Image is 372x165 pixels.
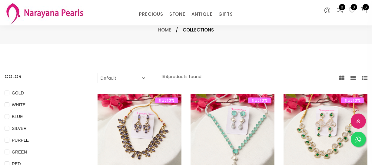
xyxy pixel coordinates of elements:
[9,149,29,155] span: GREEN
[363,4,369,10] span: 6
[158,27,171,33] a: Home
[360,7,367,15] button: 6
[9,125,29,132] span: SILVER
[9,101,28,108] span: WHITE
[191,10,213,19] a: ANTIQUE
[9,90,26,96] span: GOLD
[169,10,185,19] a: STONE
[9,137,31,144] span: PURPLE
[248,97,271,103] span: flat 10%
[5,73,79,80] h4: COLOR
[183,26,214,34] span: Collections
[351,4,357,10] span: 0
[339,4,345,10] span: 0
[161,73,201,83] p: 194 products found
[155,97,178,103] span: flat 10%
[218,10,233,19] a: GIFTS
[348,7,356,15] a: 0
[139,10,163,19] a: PRECIOUS
[341,97,364,103] span: flat 10%
[9,113,25,120] span: BLUE
[176,26,178,34] span: /
[337,7,344,15] a: 0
